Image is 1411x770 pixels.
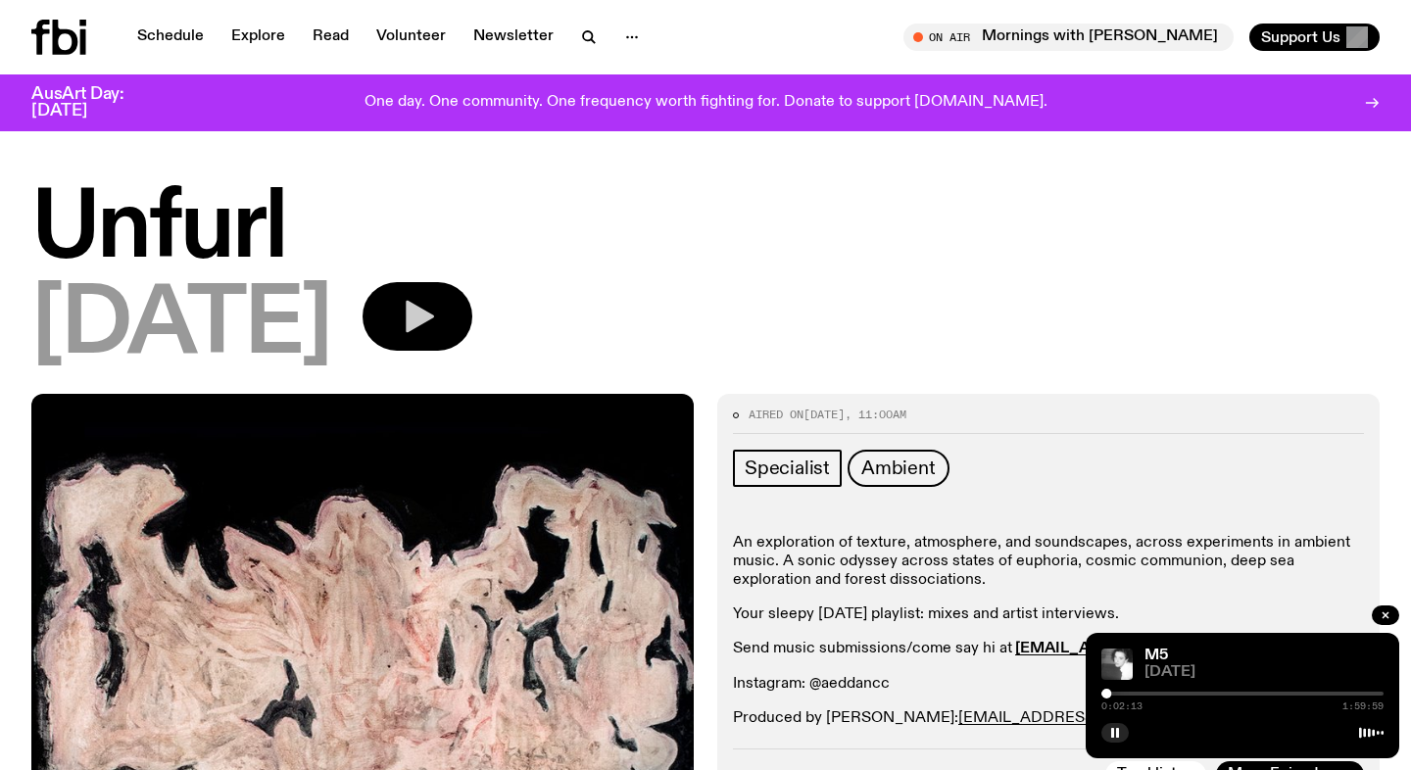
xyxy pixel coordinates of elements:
p: Produced by [PERSON_NAME]: [733,709,1364,728]
span: 0:02:13 [1101,701,1143,711]
a: Explore [219,24,297,51]
span: Aired on [749,407,803,422]
span: , 11:00am [845,407,906,422]
p: An exploration of texture, atmosphere, and soundscapes, across experiments in ambient music. A so... [733,534,1364,591]
span: [DATE] [803,407,845,422]
a: Read [301,24,361,51]
p: Instagram: @aeddancc [733,675,1364,694]
a: M5 [1144,648,1168,663]
span: 1:59:59 [1342,701,1384,711]
a: Specialist [733,450,842,487]
span: Specialist [745,457,830,479]
a: Volunteer [365,24,458,51]
span: Support Us [1261,28,1340,46]
button: Support Us [1249,24,1380,51]
img: A black and white photo of Lilly wearing a white blouse and looking up at the camera. [1101,649,1133,680]
h1: Unfurl [31,186,1380,274]
button: On AirMornings with [PERSON_NAME] [903,24,1234,51]
a: Ambient [848,450,949,487]
h3: AusArt Day: [DATE] [31,86,157,120]
span: Ambient [861,457,936,479]
p: One day. One community. One frequency worth fighting for. Donate to support [DOMAIN_NAME]. [365,94,1047,112]
span: [DATE] [1144,665,1384,680]
a: [EMAIL_ADDRESS][DOMAIN_NAME] [1015,641,1290,656]
a: [EMAIL_ADDRESS][DOMAIN_NAME] [958,710,1228,726]
span: [DATE] [31,282,331,370]
a: Schedule [125,24,216,51]
p: Your sleepy [DATE] playlist: mixes and artist interviews. [733,605,1364,624]
p: Send music submissions/come say hi at [733,640,1364,658]
a: Newsletter [462,24,565,51]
